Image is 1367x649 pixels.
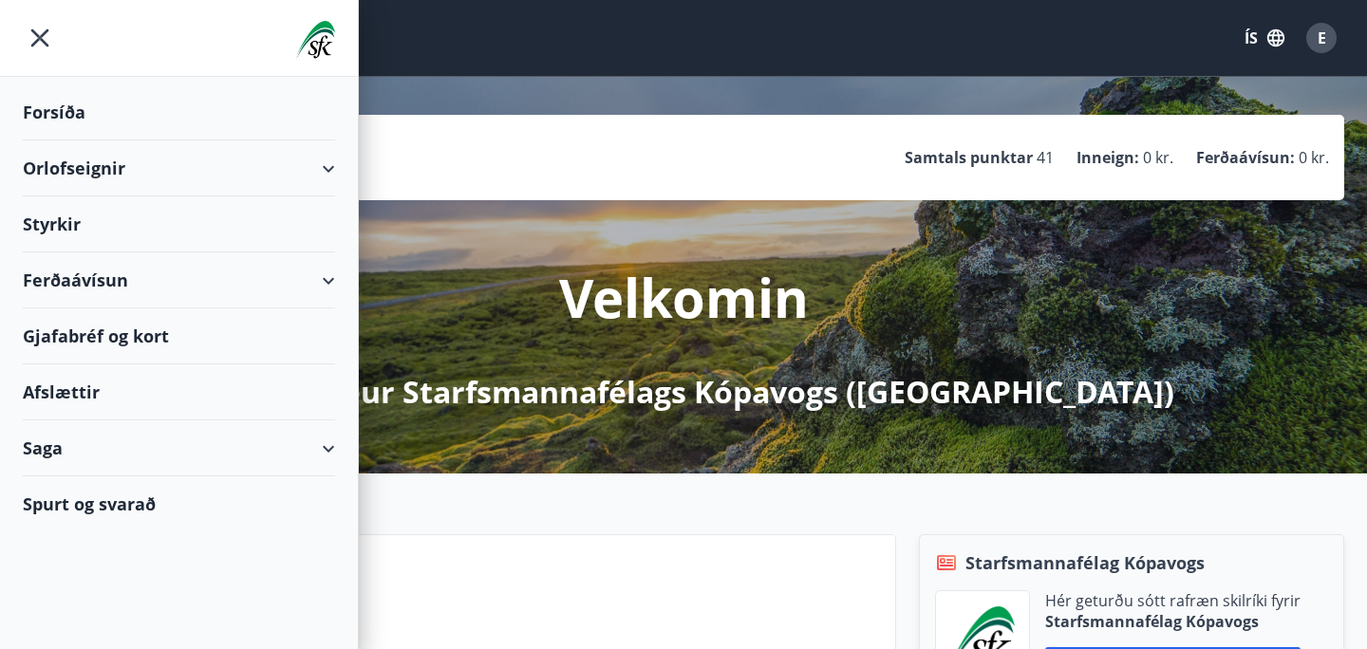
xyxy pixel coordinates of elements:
p: Samtals punktar [905,147,1033,168]
div: Styrkir [23,196,335,252]
span: Starfsmannafélag Kópavogs [965,550,1205,575]
p: Velkomin [559,261,809,333]
p: Starfsmannafélag Kópavogs [1045,611,1301,632]
p: Inneign : [1077,147,1139,168]
div: Orlofseignir [23,140,335,196]
div: Gjafabréf og kort [23,308,335,364]
button: menu [23,21,57,55]
div: Ferðaávísun [23,252,335,308]
div: Afslættir [23,364,335,420]
span: 41 [1037,147,1054,168]
div: Spurt og svarað [23,476,335,531]
p: Hér geturðu sótt rafræn skilríki fyrir [1045,590,1301,611]
div: Forsíða [23,84,335,140]
p: á Mínar síður Starfsmannafélags Kópavogs ([GEOGRAPHIC_DATA]) [194,371,1174,413]
p: Ferðaávísun : [1196,147,1295,168]
span: E [1318,28,1326,48]
button: E [1299,15,1344,61]
img: union_logo [296,21,335,59]
span: 0 kr. [1299,147,1329,168]
div: Saga [23,420,335,476]
button: ÍS [1234,21,1295,55]
p: Næstu helgi [162,583,880,615]
span: 0 kr. [1143,147,1173,168]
